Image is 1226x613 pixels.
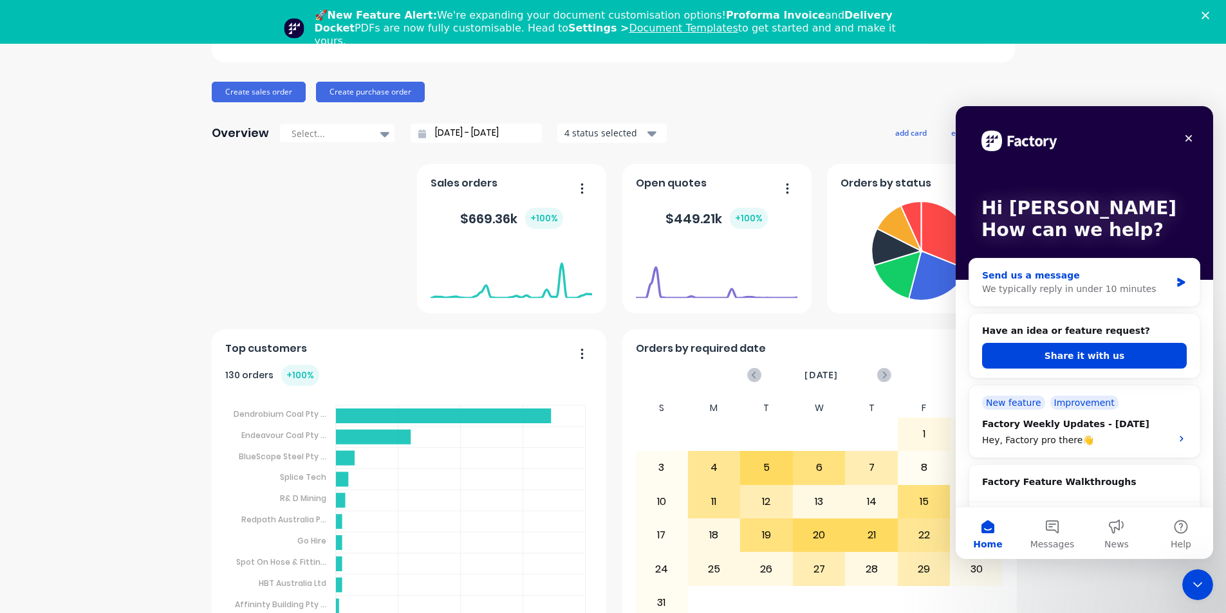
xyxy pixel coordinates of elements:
div: 17 [636,519,687,551]
iframe: Intercom live chat [1182,569,1213,600]
tspan: Endeavour Coal Pty ... [241,430,326,441]
div: S [950,399,1003,417]
div: 4 status selected [564,126,646,140]
div: 30 [951,553,1002,585]
span: Sales orders [431,176,497,191]
button: Create sales order [212,82,306,102]
div: Close [1202,12,1214,19]
a: Document Templates [629,22,738,34]
tspan: Affininty Building Pty ... [235,599,326,610]
tspan: Dendrobium Coal Pty ... [234,408,326,419]
div: 25 [689,553,740,585]
tspan: R& D Mining [280,493,326,504]
div: 2 [951,418,1002,450]
div: 11 [689,486,740,518]
span: Open quotes [636,176,707,191]
button: 4 status selected [557,124,667,143]
div: + 100 % [525,208,563,229]
div: 4 [689,452,740,484]
div: 21 [846,519,897,551]
div: 9 [951,452,1002,484]
div: 12 [741,486,792,518]
span: Orders by status [841,176,931,191]
div: M [688,399,741,417]
tspan: Go Hire [297,535,326,546]
div: 10 [636,486,687,518]
div: 20 [794,519,845,551]
b: Proforma Invoice [726,9,825,21]
div: 18 [689,519,740,551]
div: 13 [794,486,845,518]
button: Create purchase order [316,82,425,102]
tspan: Spot On Hose & Fittin... [236,556,326,567]
div: + 100 % [281,365,319,386]
div: $ 669.36k [460,208,563,229]
tspan: Redpath Australia P... [241,514,326,525]
div: 5 [741,452,792,484]
div: 24 [636,553,687,585]
div: Overview [212,120,269,146]
div: 26 [741,553,792,585]
div: 7 [846,452,897,484]
div: 1 [898,418,950,450]
div: T [845,399,898,417]
img: Profile image for Team [284,18,304,39]
div: $ 449.21k [665,208,768,229]
div: 22 [898,519,950,551]
div: 8 [898,452,950,484]
div: F [898,399,951,417]
div: 27 [794,553,845,585]
div: 28 [846,553,897,585]
div: 14 [846,486,897,518]
div: 130 orders [225,365,319,386]
iframe: Intercom live chat [956,106,1213,559]
div: 3 [636,452,687,484]
span: [DATE] [804,368,838,382]
div: 6 [794,452,845,484]
button: add card [887,124,935,141]
b: Delivery Docket [315,9,893,34]
button: edit dashboard [943,124,1015,141]
div: 23 [951,519,1002,551]
span: Top customers [225,341,307,356]
div: + 100 % [730,208,768,229]
div: 15 [898,486,950,518]
tspan: HBT Australia Ltd [259,578,326,589]
b: New Feature Alert: [328,9,438,21]
div: T [740,399,793,417]
div: 16 [951,486,1002,518]
div: 19 [741,519,792,551]
div: 29 [898,553,950,585]
div: 🚀 We're expanding your document customisation options! and PDFs are now fully customisable. Head ... [315,9,922,48]
tspan: BlueScope Steel Pty ... [239,450,326,461]
b: Settings > [568,22,738,34]
div: W [793,399,846,417]
div: S [635,399,688,417]
tspan: Splice Tech [280,471,326,482]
